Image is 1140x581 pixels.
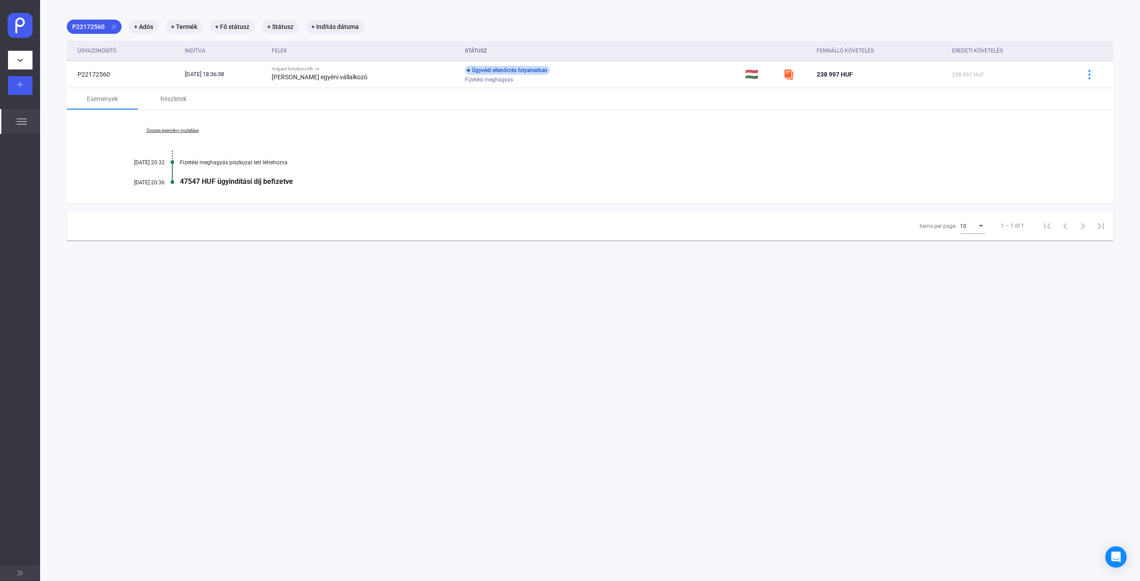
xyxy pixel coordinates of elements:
[67,61,181,88] td: P22172560
[161,93,187,104] div: Részletek
[1092,217,1110,235] button: Last page
[180,159,1069,166] div: Fizetési meghagyás piszkozat lett létrehozva
[110,23,118,31] mat-icon: close
[272,73,367,81] strong: [PERSON_NAME] egyéni vállalkozó
[166,20,203,34] mat-chip: + Termék
[180,177,1069,186] div: 47547 HUF ügyindítási díj befizetve
[111,159,165,166] div: [DATE] 20:32
[1038,217,1056,235] button: First page
[960,220,985,231] mat-select: Items per page:
[185,45,265,56] div: Indítva
[87,93,118,104] div: Események
[465,66,550,75] div: Ügyvédi ellenőrzés folyamatban
[185,45,205,56] div: Indítva
[262,20,299,34] mat-chip: + Státusz
[960,223,966,229] span: 10
[129,20,159,34] mat-chip: + Adós
[306,20,364,34] mat-chip: + Indítás dátuma
[817,71,853,78] span: 238 997 HUF
[1105,546,1127,568] div: Open Intercom Messenger
[210,20,255,34] mat-chip: + Fő státusz
[111,128,233,133] a: Összes esemény mutatása
[77,45,116,56] div: Ügyazonosító
[783,69,794,80] img: szamlazzhu-mini
[1001,220,1024,231] div: 1 – 1 of 1
[952,72,984,78] span: 238 997 HUF
[272,45,287,56] div: Felek
[111,179,165,186] div: [DATE] 20:36
[272,66,458,72] div: Volgard Solutions Kft. vs
[741,61,780,88] td: 🇭🇺
[17,81,23,88] img: plus-white.svg
[77,45,178,56] div: Ügyazonosító
[1074,217,1092,235] button: Next page
[952,45,1003,56] div: Eredeti követelés
[1080,65,1099,84] button: more-blue
[952,45,1069,56] div: Eredeti követelés
[817,45,945,56] div: Fennálló követelés
[920,221,957,232] div: Items per page:
[16,116,27,127] img: list.svg
[185,70,265,79] div: [DATE] 18:36:38
[461,41,741,61] th: Státusz
[1056,217,1074,235] button: Previous page
[465,74,513,85] span: Fizetési meghagyás
[67,20,122,34] mat-chip: P22172560
[272,45,458,56] div: Felek
[1085,70,1094,79] img: more-blue
[817,45,874,56] div: Fennálló követelés
[8,13,33,38] img: payee-webclip.svg
[17,570,23,576] img: arrow-double-right-grey.svg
